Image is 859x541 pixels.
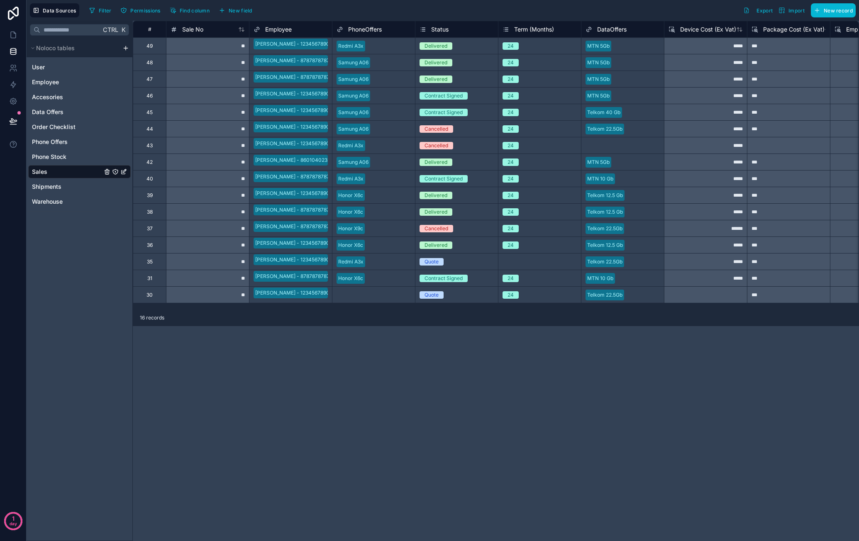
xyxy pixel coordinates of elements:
div: Telkom 22.5Gb [587,125,622,133]
div: Cancelled [425,225,448,232]
div: Honor X6c [338,241,363,249]
div: [PERSON_NAME] - 1234567890126 - 12240228 [255,140,366,147]
div: 36 [147,242,153,249]
div: 24 [508,76,514,83]
button: New field [216,4,255,17]
div: Samung A06 [338,109,368,116]
span: 16 records [140,314,164,321]
div: 24 [508,275,514,282]
div: [PERSON_NAME] - 1234567890126 - 12240228 [255,239,366,247]
p: day [10,518,17,529]
div: Cancelled [425,142,448,149]
div: Cancelled [425,125,448,133]
button: New record [811,3,856,17]
div: 44 [146,126,153,132]
div: [PERSON_NAME] - 878787878787 - 505550 [255,273,359,280]
div: 24 [508,42,514,50]
div: Delivered [425,208,447,216]
div: Delivered [425,158,447,166]
span: New field [229,7,252,14]
div: Telkom 12.5 Gb [587,208,623,216]
div: Delivered [425,59,447,66]
button: Permissions [117,4,163,17]
div: 30 [146,292,153,298]
span: Export [757,7,773,14]
div: 31 [147,275,152,282]
div: Telkom 22.5Gb [587,258,622,266]
div: [PERSON_NAME] - 1234567890126 - 12240228 [255,256,366,263]
div: Samung A06 [338,125,368,133]
span: Find column [180,7,210,14]
div: Samung A06 [338,92,368,100]
div: Telkom 40 Gb [587,109,620,116]
span: K [120,27,126,33]
div: 24 [508,241,514,249]
div: MTN 10 Gb [587,175,613,183]
div: Honor X6c [338,192,363,199]
span: Sale No [182,25,203,34]
div: Honor X9c [338,225,363,232]
div: [PERSON_NAME] - 8601040233089 - 13147 [255,156,358,164]
div: 24 [508,158,514,166]
div: [PERSON_NAME] - 878787878787 - 505550 [255,73,359,81]
div: MTN 10 Gb [587,275,613,282]
div: [PERSON_NAME] - 878787878787 - 505550 [255,206,359,214]
span: DataOffers [597,25,627,34]
div: Contract Signed [425,92,463,100]
span: Ctrl [102,24,119,35]
button: Import [776,3,808,17]
a: New record [808,3,856,17]
div: [PERSON_NAME] - 1234567890126 - 12240228 [255,190,366,197]
span: Term (Months) [514,25,554,34]
div: Samung A06 [338,59,368,66]
div: [PERSON_NAME] - 1234567890126 - 12240228 [255,123,366,131]
div: [PERSON_NAME] - 1234567890126 - 12240228 [255,40,366,48]
div: [PERSON_NAME] - 878787878787 - 505550 [255,173,359,180]
div: 39 [147,192,153,199]
span: Import [788,7,805,14]
div: 49 [146,43,153,49]
div: Telkom 12.5 Gb [587,241,623,249]
div: MTN 5Gb [587,92,610,100]
div: Redmi A3x [338,175,364,183]
div: 24 [508,208,514,216]
span: Employee [265,25,292,34]
div: MTN 5Gb [587,158,610,166]
div: [PERSON_NAME] - 1234567890126 - 12240228 [255,90,366,97]
div: 48 [146,59,153,66]
div: 24 [508,92,514,100]
div: 43 [146,142,153,149]
div: Contract Signed [425,109,463,116]
div: 24 [508,192,514,199]
div: 38 [147,209,153,215]
button: Find column [167,4,212,17]
div: [PERSON_NAME] - 1234567890126 - 12240228 [255,289,366,297]
div: Quote [425,291,439,299]
div: Contract Signed [425,275,463,282]
div: Telkom 22.5Gb [587,291,622,299]
div: [PERSON_NAME] - 878787878787 - 505550 [255,57,359,64]
button: Export [740,3,776,17]
div: [PERSON_NAME] - 1234567890126 - 12240228 [255,107,366,114]
a: Permissions [117,4,166,17]
p: 1 [12,514,15,523]
div: 45 [146,109,153,116]
div: Contract Signed [425,175,463,183]
button: Data Sources [30,3,79,17]
div: Delivered [425,192,447,199]
div: Delivered [425,241,447,249]
div: 35 [147,258,153,265]
div: 24 [508,291,514,299]
div: Honor X6c [338,208,363,216]
div: # [139,26,160,32]
div: 42 [146,159,153,166]
span: Device Cost (Ex Vat) [680,25,736,34]
div: 46 [146,93,153,99]
div: 24 [508,109,514,116]
div: 37 [147,225,153,232]
div: Samung A06 [338,76,368,83]
span: New record [824,7,853,14]
div: MTN 5Gb [587,76,610,83]
span: PhoneOffers [348,25,382,34]
button: Filter [86,4,115,17]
